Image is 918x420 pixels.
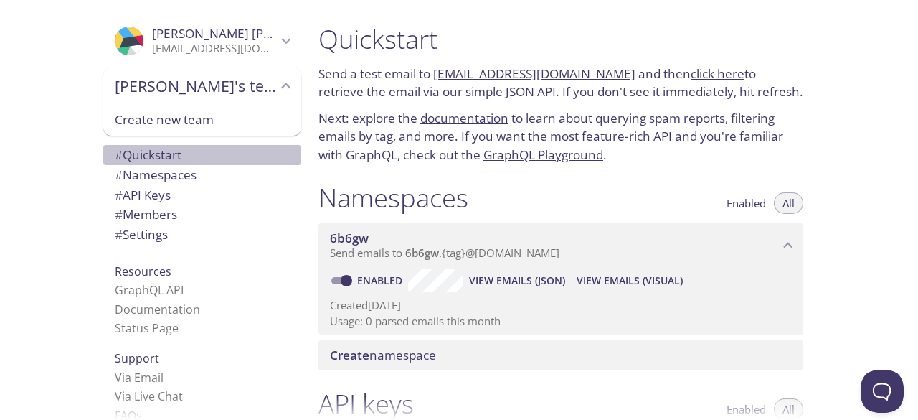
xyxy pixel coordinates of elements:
[571,269,688,292] button: View Emails (Visual)
[318,65,803,101] p: Send a test email to and then to retrieve the email via our simple JSON API. If you don't see it ...
[405,246,439,260] span: 6b6gw
[691,65,744,82] a: click here
[115,167,197,183] span: Namespaces
[330,347,369,363] span: Create
[115,167,123,183] span: #
[115,226,123,243] span: #
[577,272,683,289] span: View Emails (Visual)
[318,340,803,370] div: Create namespace
[115,76,277,96] span: [PERSON_NAME]'s team
[115,206,123,223] span: #
[103,185,301,205] div: API Keys
[318,109,803,164] p: Next: explore the to learn about querying spam reports, filtering emails by tag, and more. If you...
[115,187,123,203] span: #
[115,263,171,279] span: Resources
[483,146,603,163] a: GraphQL Playground
[330,298,792,313] p: Created [DATE]
[103,105,301,136] div: Create new team
[463,269,571,292] button: View Emails (JSON)
[115,187,171,203] span: API Keys
[115,350,159,366] span: Support
[152,42,277,56] p: [EMAIL_ADDRESS][DOMAIN_NAME]
[318,23,803,55] h1: Quickstart
[115,282,184,298] a: GraphQL API
[330,347,436,363] span: namespace
[103,67,301,105] div: Hassan's team
[420,110,508,126] a: documentation
[115,302,200,317] a: Documentation
[330,230,369,246] span: 6b6gw
[115,226,168,243] span: Settings
[103,145,301,165] div: Quickstart
[115,370,164,386] a: Via Email
[774,192,803,214] button: All
[103,17,301,65] div: Hassan Ali
[115,111,290,129] span: Create new team
[330,314,792,329] p: Usage: 0 parsed emails this month
[433,65,635,82] a: [EMAIL_ADDRESS][DOMAIN_NAME]
[115,388,183,404] a: Via Live Chat
[103,205,301,225] div: Members
[318,388,414,420] h1: API keys
[103,165,301,185] div: Namespaces
[152,25,349,42] span: [PERSON_NAME] [PERSON_NAME]
[115,146,181,163] span: Quickstart
[115,320,179,336] a: Status Page
[318,223,803,268] div: 6b6gw namespace
[718,192,775,214] button: Enabled
[469,272,565,289] span: View Emails (JSON)
[318,182,468,214] h1: Namespaces
[330,246,559,260] span: Send emails to . {tag} @[DOMAIN_NAME]
[115,146,123,163] span: #
[103,225,301,245] div: Team Settings
[355,274,408,287] a: Enabled
[115,206,177,223] span: Members
[861,370,904,413] iframe: Help Scout Beacon - Open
